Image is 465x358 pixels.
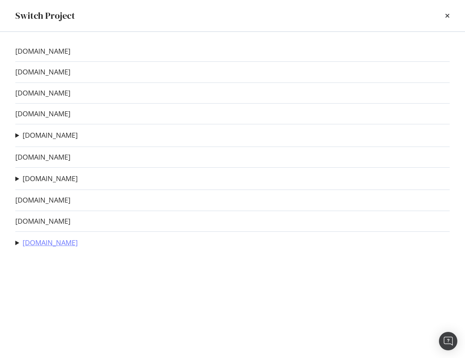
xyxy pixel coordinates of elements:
a: [DOMAIN_NAME] [15,68,70,76]
a: [DOMAIN_NAME] [15,89,70,97]
div: times [445,9,450,22]
a: [DOMAIN_NAME] [15,47,70,55]
a: [DOMAIN_NAME] [23,239,78,247]
summary: [DOMAIN_NAME] [15,238,78,248]
a: [DOMAIN_NAME] [23,175,78,183]
a: [DOMAIN_NAME] [15,196,70,204]
a: [DOMAIN_NAME] [15,217,70,225]
div: Open Intercom Messenger [439,332,457,350]
div: Switch Project [15,9,75,22]
a: [DOMAIN_NAME] [23,131,78,139]
summary: [DOMAIN_NAME] [15,174,78,184]
a: [DOMAIN_NAME] [15,110,70,118]
a: [DOMAIN_NAME] [15,153,70,161]
summary: [DOMAIN_NAME] [15,130,78,140]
